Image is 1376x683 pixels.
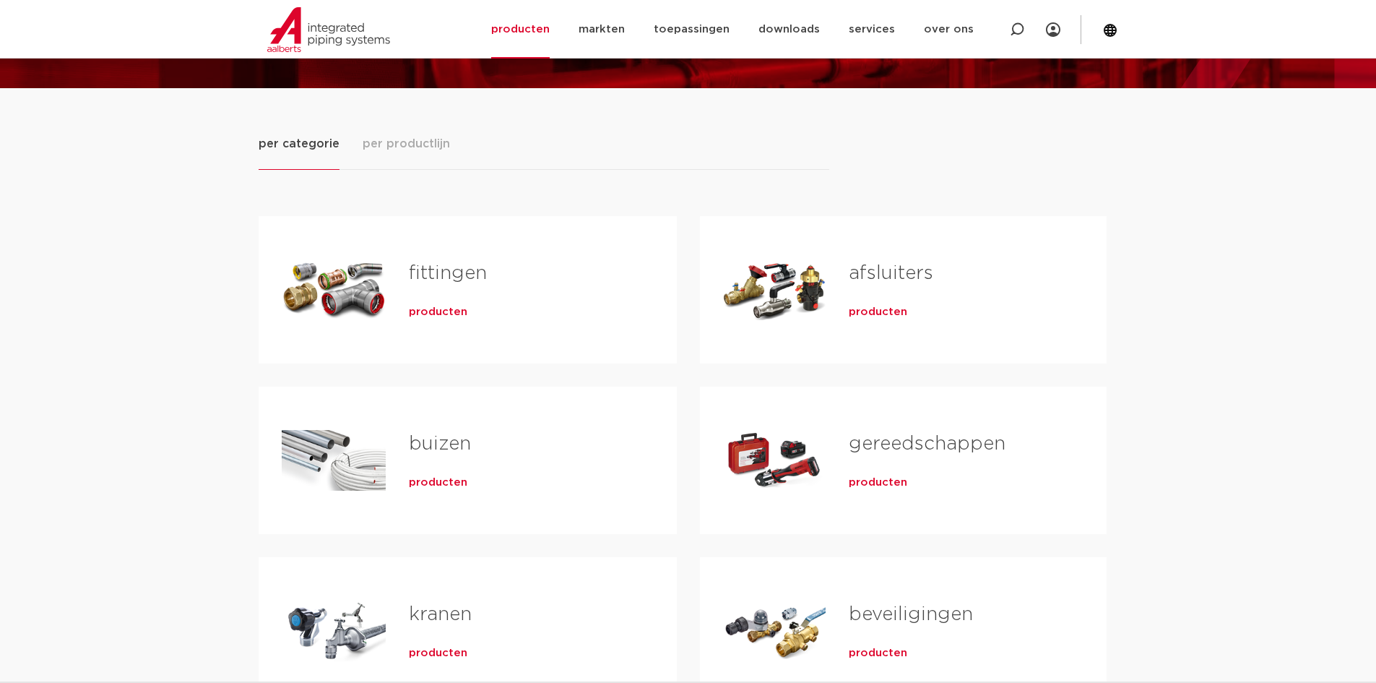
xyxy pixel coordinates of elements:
[849,305,907,319] a: producten
[409,434,471,453] a: buizen
[849,646,907,661] a: producten
[409,264,487,283] a: fittingen
[849,476,907,490] a: producten
[409,476,467,490] a: producten
[259,135,339,153] span: per categorie
[409,305,467,319] a: producten
[409,605,472,624] a: kranen
[849,434,1005,453] a: gereedschappen
[849,605,973,624] a: beveiligingen
[363,135,450,153] span: per productlijn
[849,264,933,283] a: afsluiters
[409,646,467,661] a: producten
